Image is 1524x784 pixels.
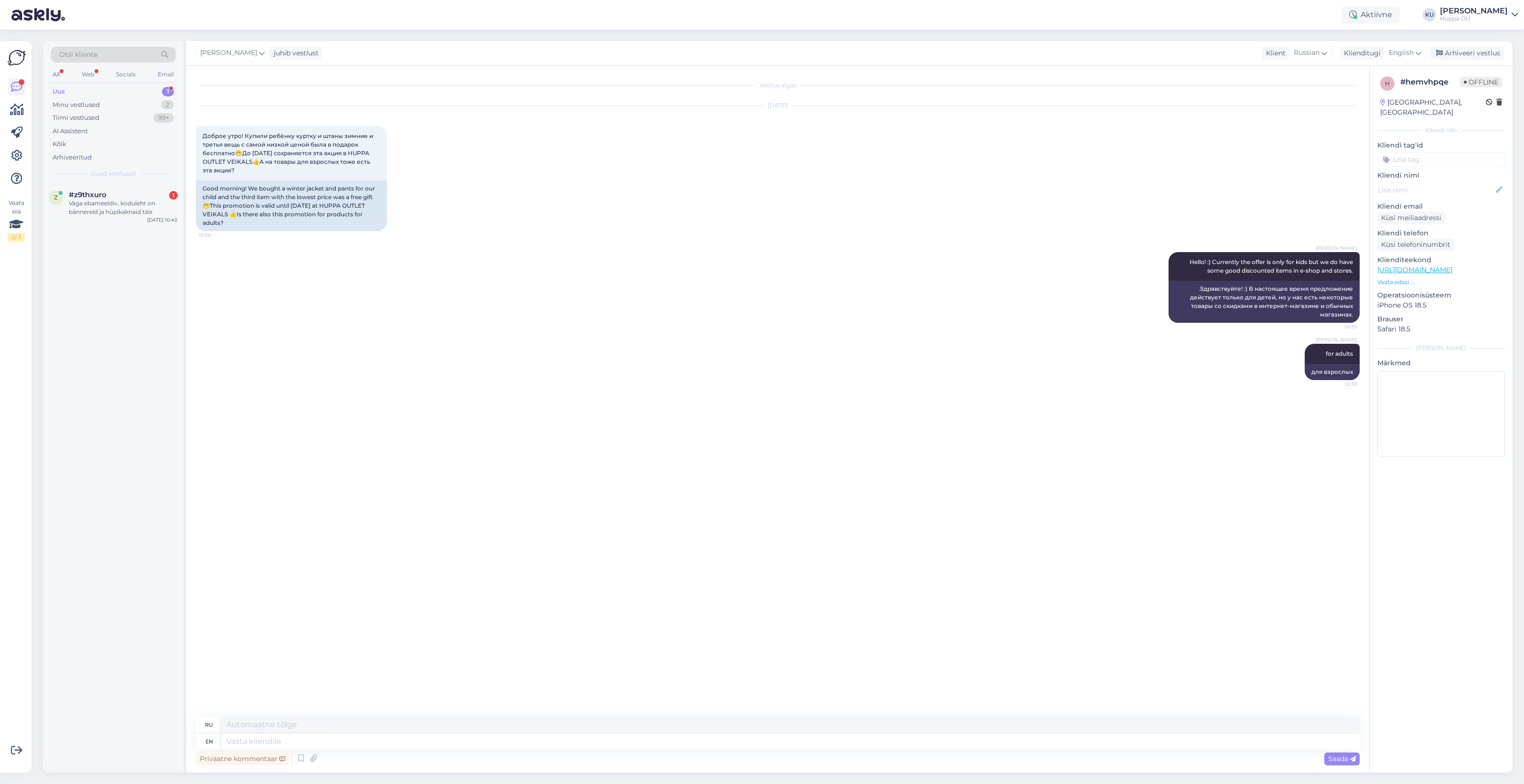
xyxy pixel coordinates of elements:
img: Askly Logo [8,49,26,67]
div: juhib vestlust [270,48,319,58]
div: en [205,733,213,750]
div: All [51,68,62,81]
p: Operatsioonisüsteem [1377,290,1505,300]
div: 2 [161,100,174,110]
div: 1 [169,191,178,200]
p: Brauser [1377,314,1505,324]
div: # hemvhpqe [1400,76,1460,88]
span: Offline [1460,77,1502,87]
div: Huppa OÜ [1440,15,1508,22]
div: [GEOGRAPHIC_DATA], [GEOGRAPHIC_DATA] [1380,97,1486,117]
span: for adults [1326,350,1353,357]
p: Safari 18.5 [1377,324,1505,334]
div: Good morning! We bought a winter jacket and pants for our child and the third item with the lowes... [196,180,387,231]
a: [URL][DOMAIN_NAME] [1377,265,1452,274]
div: AI Assistent [53,127,88,136]
a: [PERSON_NAME]Huppa OÜ [1440,7,1518,22]
span: Hello! :) Currently the offer is only for kids but we do have some good discounted items in e-sho... [1190,258,1354,274]
div: Küsi telefoninumbrit [1377,238,1454,251]
span: Доброе утро! Купили ребёнку куртку и штаны зимние и третья вещь с самой низкой ценой была в подар... [203,132,375,174]
p: Kliendi nimi [1377,170,1505,180]
span: English [1389,48,1414,58]
div: Uus [53,87,65,96]
div: Minu vestlused [53,100,100,110]
span: [PERSON_NAME] [1316,336,1357,343]
span: Saada [1328,754,1356,763]
span: Otsi kliente [59,50,97,60]
p: Vaata edasi ... [1377,278,1505,286]
p: Kliendi telefon [1377,228,1505,238]
div: Kõik [53,139,66,149]
input: Lisa nimi [1378,185,1494,195]
span: h [1385,80,1390,87]
span: z [54,194,58,201]
p: Klienditeekond [1377,255,1505,265]
span: Russian [1294,48,1320,58]
div: Klient [1262,48,1286,58]
span: #z9thxuro [69,191,107,199]
div: Kliendi info [1377,126,1505,135]
div: Tiimi vestlused [53,113,99,123]
div: 2 / 3 [8,233,25,242]
div: ru [205,717,213,733]
div: 99+ [153,113,174,123]
div: Arhiveeri vestlus [1430,47,1504,60]
span: 10:39 [1321,381,1357,388]
div: KU [1423,8,1436,21]
p: Märkmed [1377,358,1505,368]
div: [DATE] 10:40 [147,216,178,223]
div: для взрослых [1305,364,1360,380]
p: iPhone OS 18.5 [1377,300,1505,310]
div: 1 [162,87,174,96]
div: Web [80,68,97,81]
div: Arhiveeritud [53,153,92,162]
div: Klienditugi [1340,48,1381,58]
span: 10:39 [1321,323,1357,330]
div: [PERSON_NAME] [1377,344,1505,352]
span: [PERSON_NAME] [200,48,257,58]
span: 10:38 [199,232,235,239]
div: Здравствуйте! :) В настоящее время предложение действует только для детей, но у нас есть некоторы... [1169,281,1360,323]
div: [PERSON_NAME] [1440,7,1508,15]
div: Aktiivne [1342,6,1400,23]
p: Kliendi email [1377,201,1505,212]
div: Vestlus algas [196,81,1360,90]
div: Küsi meiliaadressi [1377,212,1445,224]
span: [PERSON_NAME] [1316,244,1357,252]
div: [DATE] [196,101,1360,110]
p: Kliendi tag'id [1377,140,1505,150]
div: Vaata siia [8,199,25,242]
div: Email [156,68,176,81]
div: Väga ebameeldiv, koduleht on bännereid ja hüpikaknaid täis [69,199,178,216]
div: Privaatne kommentaar [196,752,289,765]
span: Uued vestlused [91,170,136,178]
div: Socials [114,68,138,81]
input: Lisa tag [1377,152,1505,167]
